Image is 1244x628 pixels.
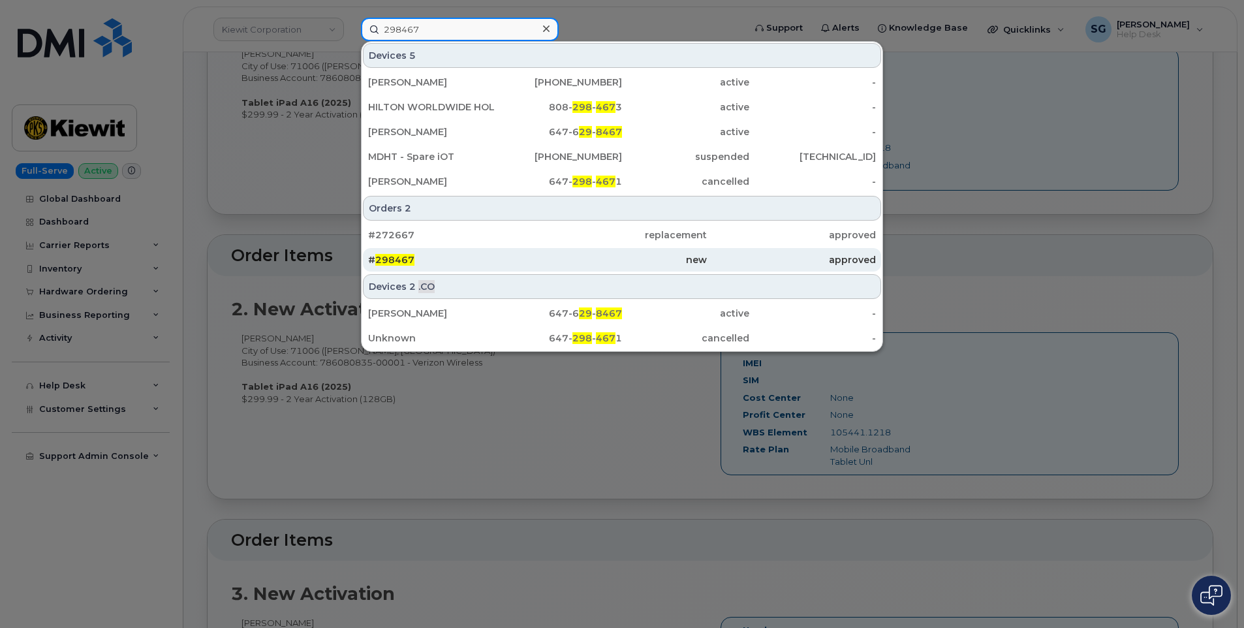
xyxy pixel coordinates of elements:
a: #272667replacementapproved [363,223,881,247]
div: approved [707,228,876,242]
div: [PHONE_NUMBER] [495,150,623,163]
span: .CO [418,280,435,293]
span: 5 [409,49,416,62]
img: Open chat [1200,585,1222,606]
span: 2 [405,202,411,215]
div: approved [707,253,876,266]
span: 298 [572,101,592,113]
div: 647-6 - [495,307,623,320]
div: Unknown [368,332,495,345]
a: [PERSON_NAME][PHONE_NUMBER]active- [363,71,881,94]
div: Orders [363,196,881,221]
div: [TECHNICAL_ID] [749,150,877,163]
div: suspended [622,150,749,163]
div: - [749,307,877,320]
a: Unknown647-298-4671cancelled- [363,326,881,350]
span: 298 [572,176,592,187]
span: 2 [409,280,416,293]
div: cancelled [622,332,749,345]
div: replacement [537,228,706,242]
a: HILTON WORLDWIDE HOLDINGS INC.808-298-4673active- [363,95,881,119]
span: 8467 [596,126,622,138]
div: active [622,307,749,320]
div: - [749,76,877,89]
div: 808- - 3 [495,101,623,114]
span: 467 [596,176,615,187]
div: [PHONE_NUMBER] [495,76,623,89]
div: [PERSON_NAME] [368,175,495,188]
a: [PERSON_NAME]647-298-4671cancelled- [363,170,881,193]
div: [PERSON_NAME] [368,125,495,138]
div: Devices [363,274,881,299]
a: MDHT - Spare iOT[PHONE_NUMBER]suspended[TECHNICAL_ID] [363,145,881,168]
div: Devices [363,43,881,68]
div: - [749,332,877,345]
div: 647-6 - [495,125,623,138]
span: 8467 [596,307,622,319]
div: active [622,125,749,138]
a: [PERSON_NAME]647-629-8467active- [363,120,881,144]
input: Find something... [361,18,559,41]
div: active [622,76,749,89]
div: # [368,253,537,266]
div: active [622,101,749,114]
span: 298467 [375,254,414,266]
div: 647- - 1 [495,175,623,188]
span: 298 [572,332,592,344]
div: #272667 [368,228,537,242]
div: 647- - 1 [495,332,623,345]
div: HILTON WORLDWIDE HOLDINGS INC. [368,101,495,114]
span: 467 [596,332,615,344]
span: 29 [579,307,592,319]
div: - [749,125,877,138]
div: - [749,101,877,114]
div: [PERSON_NAME] [368,307,495,320]
div: - [749,175,877,188]
a: [PERSON_NAME]647-629-8467active- [363,302,881,325]
div: new [537,253,706,266]
span: 467 [596,101,615,113]
div: MDHT - Spare iOT [368,150,495,163]
div: [PERSON_NAME] [368,76,495,89]
a: #298467newapproved [363,248,881,272]
span: 29 [579,126,592,138]
div: cancelled [622,175,749,188]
